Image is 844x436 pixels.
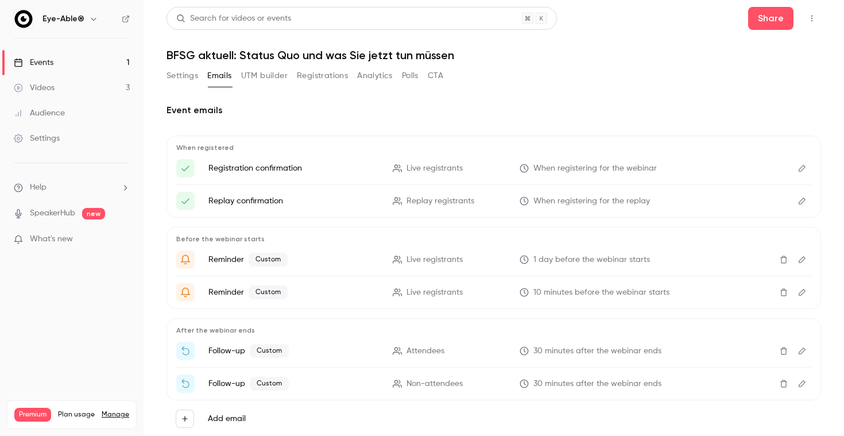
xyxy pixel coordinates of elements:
button: Edit [793,342,811,360]
span: Live registrants [406,287,463,299]
li: Here's your access link to {{ event_name }}! [176,159,811,178]
p: When registered [176,143,811,152]
li: {{ event_name }} wird gleich veröffentlicht [176,283,811,302]
li: Sehen Sie sich die Aufzeichnung das {{ event_name }} an. [176,375,811,393]
div: Events [14,57,53,68]
span: When registering for the replay [533,195,650,207]
button: Delete [775,342,793,360]
div: Videos [14,82,55,94]
button: Delete [775,283,793,302]
button: Edit [793,159,811,178]
span: 30 minutes after the webinar ends [533,378,661,390]
button: Edit [793,250,811,269]
button: Edit [793,283,811,302]
span: new [82,208,105,219]
p: Registration confirmation [208,163,379,174]
span: Non-attendees [406,378,463,390]
span: When registering for the webinar [533,163,657,175]
span: Premium [14,408,51,422]
div: Settings [14,133,60,144]
iframe: Noticeable Trigger [116,234,130,245]
button: Analytics [357,67,393,85]
span: Custom [250,344,289,358]
p: Replay confirmation [208,195,379,207]
span: 30 minutes after the webinar ends [533,345,661,357]
p: After the webinar ends [176,326,811,335]
span: Live registrants [406,254,463,266]
a: SpeakerHub [30,207,75,219]
button: CTA [428,67,443,85]
p: Before the webinar starts [176,234,811,244]
span: Custom [249,285,288,299]
h2: Event emails [167,103,821,117]
span: Attendees [406,345,444,357]
a: Manage [102,410,129,419]
p: Reminder [208,253,379,267]
p: Follow-up [208,377,379,391]
span: Custom [249,253,288,267]
button: Delete [775,250,793,269]
span: 1 day before the webinar starts [533,254,650,266]
span: Replay registrants [406,195,474,207]
li: Vielen Dank für Ihre Teilnahme {{ event_name }} [176,342,811,360]
h6: Eye-Able® [42,13,84,25]
p: Follow-up [208,344,379,358]
button: Emails [207,67,231,85]
button: UTM builder [241,67,288,85]
div: Audience [14,107,65,119]
button: Settings [167,67,198,85]
span: Custom [250,377,289,391]
span: What's new [30,233,73,245]
button: Registrations [297,67,348,85]
li: help-dropdown-opener [14,182,130,194]
h1: BFSG aktuell: Status Quo und was Sie jetzt tun müssen [167,48,821,62]
span: Help [30,182,47,194]
button: Edit [793,192,811,210]
img: Eye-Able® [14,10,33,28]
li: Here's your access link to {{ event_name }}! [176,192,811,210]
button: Edit [793,375,811,393]
div: Search for videos or events [176,13,291,25]
button: Delete [775,375,793,393]
li: Machen Sie sich bereit für '{{ event_name }}' morgen! [176,250,811,269]
button: Share [748,7,793,30]
p: Reminder [208,285,379,299]
label: Add email [208,413,246,425]
span: Plan usage [58,410,95,419]
button: Polls [402,67,419,85]
span: 10 minutes before the webinar starts [533,287,669,299]
span: Live registrants [406,163,463,175]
